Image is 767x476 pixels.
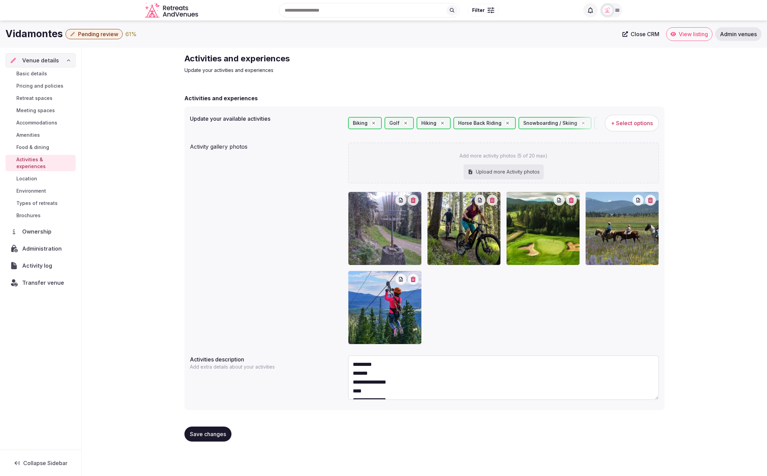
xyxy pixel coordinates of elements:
a: Types of retreats [5,198,76,208]
a: Admin venues [715,27,762,41]
span: Retreat spaces [16,95,52,102]
a: Basic details [5,69,76,78]
span: Amenities [16,132,40,138]
span: Save changes [190,431,226,437]
a: Retreat spaces [5,93,76,103]
img: miaceralde [603,5,612,15]
a: Accommodations [5,118,76,128]
span: Admin venues [720,31,757,38]
a: Activity log [5,258,76,273]
a: Pricing and policies [5,81,76,91]
a: Brochures [5,211,76,220]
a: Activities & experiences [5,155,76,171]
span: Brochures [16,212,41,219]
button: Transfer venue [5,276,76,290]
span: Basic details [16,70,47,77]
a: Amenities [5,130,76,140]
span: Environment [16,188,46,194]
a: Environment [5,186,76,196]
button: Filter [468,4,499,17]
button: 61% [125,30,137,38]
button: Collapse Sidebar [5,456,76,471]
div: 61 % [125,30,137,38]
a: Visit the homepage [145,3,199,18]
a: Food & dining [5,143,76,152]
h1: Vidamontes [5,27,63,41]
span: Food & dining [16,144,49,151]
span: Accommodations [16,119,57,126]
span: Venue details [22,56,59,64]
span: Filter [472,7,485,14]
span: Activity log [22,262,55,270]
button: Save changes [184,427,231,442]
a: Administration [5,241,76,256]
span: Close CRM [631,31,659,38]
a: Close CRM [618,27,663,41]
span: Meeting spaces [16,107,55,114]
span: Pricing and policies [16,83,63,89]
span: Location [16,175,37,182]
button: Pending review [65,29,123,39]
a: Location [5,174,76,183]
span: Collapse Sidebar [23,460,67,466]
span: Types of retreats [16,200,58,207]
span: Pending review [78,31,118,38]
a: Ownership [5,224,76,239]
span: Transfer venue [22,279,64,287]
a: Meeting spaces [5,106,76,115]
a: View listing [666,27,712,41]
span: Administration [22,244,64,253]
svg: Retreats and Venues company logo [145,3,199,18]
span: View listing [679,31,708,38]
span: Ownership [22,227,54,236]
span: Activities & experiences [16,156,73,170]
